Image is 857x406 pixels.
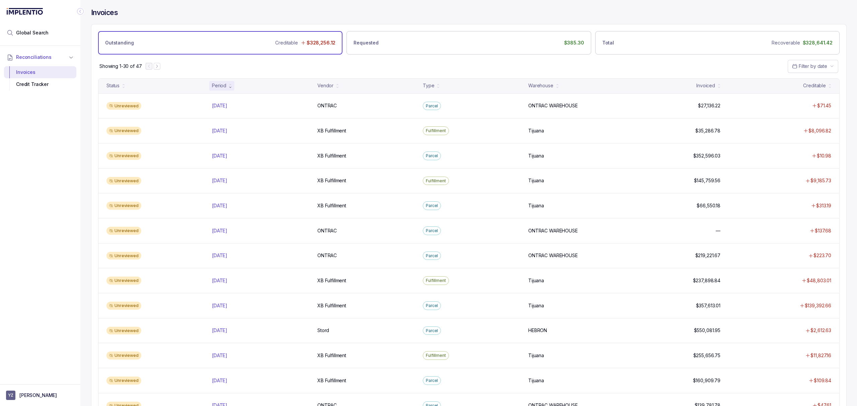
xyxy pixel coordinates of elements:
p: Creditable [275,39,298,46]
p: $352,596.03 [693,153,720,159]
p: Requested [354,39,379,46]
p: — [716,227,720,234]
p: $10.98 [817,153,831,159]
div: Reconciliations [4,65,76,92]
p: [DATE] [212,102,227,109]
p: Tijuana [528,202,544,209]
span: Global Search [16,29,49,36]
p: Parcel [426,153,438,159]
div: Warehouse [528,82,553,89]
p: $48,803.01 [807,277,831,284]
p: $357,613.01 [696,302,720,309]
p: Parcel [426,227,438,234]
p: Tijuana [528,177,544,184]
p: $237,898.84 [693,277,720,284]
p: Outstanding [105,39,134,46]
p: [DATE] [212,327,227,334]
p: [DATE] [212,352,227,359]
div: Creditable [803,82,826,89]
div: Unreviewed [106,102,141,110]
div: Invoices [9,66,71,78]
p: $11,827.16 [810,352,831,359]
div: Unreviewed [106,327,141,335]
div: Unreviewed [106,177,141,185]
p: $550,081.95 [694,327,720,334]
span: Reconciliations [16,54,52,61]
p: [DATE] [212,202,227,209]
p: $255,656.75 [693,352,720,359]
div: Vendor [317,82,333,89]
p: XB Fulfillment [317,202,346,209]
h4: Invoices [91,8,118,17]
div: Unreviewed [106,302,141,310]
p: $160,909.79 [693,377,720,384]
p: Parcel [426,202,438,209]
p: $145,759.56 [694,177,720,184]
p: Tijuana [528,377,544,384]
p: $71.45 [817,102,831,109]
div: Unreviewed [106,351,141,360]
button: Date Range Picker [788,60,838,73]
p: $328,641.42 [803,39,833,46]
p: Tijuana [528,277,544,284]
p: [DATE] [212,227,227,234]
p: $385.30 [564,39,584,46]
p: Tijuana [528,352,544,359]
p: $109.84 [814,377,831,384]
div: Unreviewed [106,152,141,160]
div: Invoiced [696,82,715,89]
p: $139,392.66 [805,302,831,309]
p: Tijuana [528,153,544,159]
p: Parcel [426,103,438,109]
p: XB Fulfillment [317,177,346,184]
div: Collapse Icon [76,7,84,15]
p: Fulfillment [426,178,446,184]
p: ONTRAC [317,227,337,234]
p: [DATE] [212,252,227,259]
p: [DATE] [212,277,227,284]
div: Unreviewed [106,377,141,385]
p: XB Fulfillment [317,302,346,309]
p: Stord [317,327,329,334]
div: Unreviewed [106,227,141,235]
div: Type [423,82,434,89]
p: $137.68 [815,227,831,234]
div: Remaining page entries [99,63,142,70]
p: ONTRAC [317,252,337,259]
p: Tijuana [528,127,544,134]
button: Next Page [154,63,160,70]
p: $223.70 [813,252,831,259]
p: XB Fulfillment [317,377,346,384]
p: $27,136.22 [698,102,720,109]
button: User initials[PERSON_NAME] [6,391,74,400]
p: ONTRAC WAREHOUSE [528,252,578,259]
p: $35,286.78 [695,127,720,134]
p: Total [602,39,614,46]
p: Fulfillment [426,277,446,284]
p: Recoverable [772,39,800,46]
p: XB Fulfillment [317,352,346,359]
p: [DATE] [212,377,227,384]
div: Unreviewed [106,252,141,260]
p: Parcel [426,327,438,334]
p: Parcel [426,377,438,384]
p: Tijuana [528,302,544,309]
div: Unreviewed [106,202,141,210]
p: ONTRAC WAREHOUSE [528,102,578,109]
p: Fulfillment [426,352,446,359]
p: $66,550.18 [697,202,720,209]
p: $8,096.82 [808,127,831,134]
div: Unreviewed [106,127,141,135]
div: Unreviewed [106,277,141,285]
button: Reconciliations [4,50,76,65]
p: [PERSON_NAME] [19,392,57,399]
p: $313.19 [816,202,831,209]
p: HEBRON [528,327,547,334]
p: $328,256.12 [307,39,335,46]
p: Parcel [426,302,438,309]
p: Parcel [426,252,438,259]
p: [DATE] [212,153,227,159]
p: Fulfillment [426,127,446,134]
p: [DATE] [212,127,227,134]
p: ONTRAC [317,102,337,109]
